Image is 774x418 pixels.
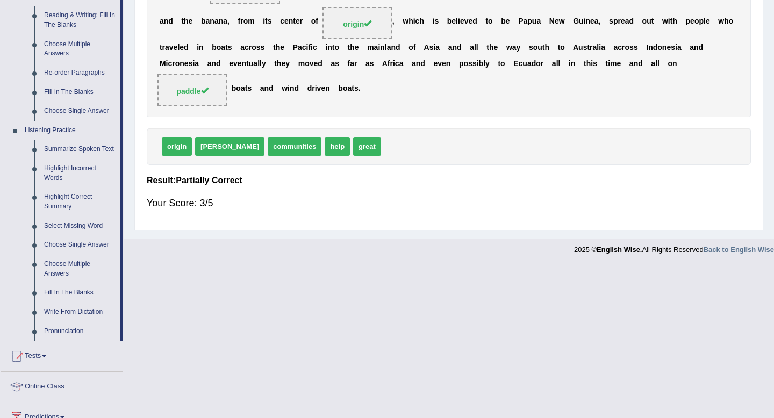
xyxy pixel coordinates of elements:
b: , [227,17,230,25]
b: i [311,43,313,52]
b: m [367,43,374,52]
b: e [284,17,289,25]
b: h [419,17,424,25]
b: P [293,43,298,52]
b: a [629,59,634,68]
b: u [249,59,254,68]
b: i [263,17,265,25]
b: e [442,59,446,68]
b: d [638,59,643,68]
b: l [177,43,180,52]
b: a [399,59,404,68]
b: e [184,59,189,68]
b: o [533,43,538,52]
b: e [433,59,438,68]
b: u [647,17,651,25]
b: o [252,43,256,52]
b: n [672,59,677,68]
a: Summarize Spoken Text [39,140,120,159]
b: s [261,43,265,52]
b: o [668,59,672,68]
b: a [690,43,694,52]
b: d [318,59,322,68]
span: Drop target [322,7,392,39]
b: i [378,43,380,52]
b: a [207,59,212,68]
b: d [653,43,658,52]
b: i [591,59,593,68]
a: Back to English Wise [704,246,774,254]
b: A [382,59,388,68]
b: t [486,43,489,52]
b: l [597,43,599,52]
b: t [348,43,350,52]
b: a [651,59,655,68]
b: r [354,59,357,68]
b: s [228,43,232,52]
b: i [675,43,677,52]
b: l [257,59,260,68]
b: y [485,59,490,68]
b: v [438,59,442,68]
b: a [448,43,453,52]
a: Fill In The Blanks [39,83,120,102]
b: t [265,17,268,25]
b: i [433,43,435,52]
b: a [435,43,440,52]
a: Pronunciation [39,322,120,341]
b: e [451,17,456,25]
b: d [216,59,221,68]
b: l [385,43,387,52]
b: n [416,59,421,68]
b: a [195,59,199,68]
b: n [694,43,699,52]
b: r [541,59,543,68]
b: n [634,59,639,68]
b: d [532,59,536,68]
b: t [498,59,500,68]
b: h [545,43,550,52]
b: a [214,17,219,25]
b: s [335,59,339,68]
b: a [223,17,227,25]
b: o [408,43,413,52]
b: d [168,17,173,25]
b: d [699,43,704,52]
b: d [396,43,400,52]
b: A [424,43,429,52]
b: o [625,43,630,52]
b: s [268,17,272,25]
b: r [590,43,592,52]
b: h [276,43,281,52]
b: h [672,17,677,25]
b: r [300,17,303,25]
b: i [433,17,435,25]
b: t [181,17,184,25]
b: b [447,17,452,25]
b: i [197,43,199,52]
b: s [529,43,533,52]
b: t [225,43,228,52]
b: s [629,43,634,52]
b: b [479,59,484,68]
a: Fill In The Blanks [39,283,120,302]
b: n [164,17,169,25]
b: r [622,43,625,52]
b: b [501,17,506,25]
a: Write From Dictation [39,302,120,322]
b: a [470,43,474,52]
b: i [458,17,460,25]
b: v [169,43,174,52]
b: n [210,17,214,25]
b: P [518,17,523,25]
b: y [262,59,266,68]
b: e [238,59,242,68]
b: w [662,17,668,25]
b: a [613,43,618,52]
b: o [464,59,469,68]
b: c [395,59,399,68]
b: o [642,17,647,25]
b: n [391,43,396,52]
b: s [671,43,675,52]
b: m [248,17,254,25]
